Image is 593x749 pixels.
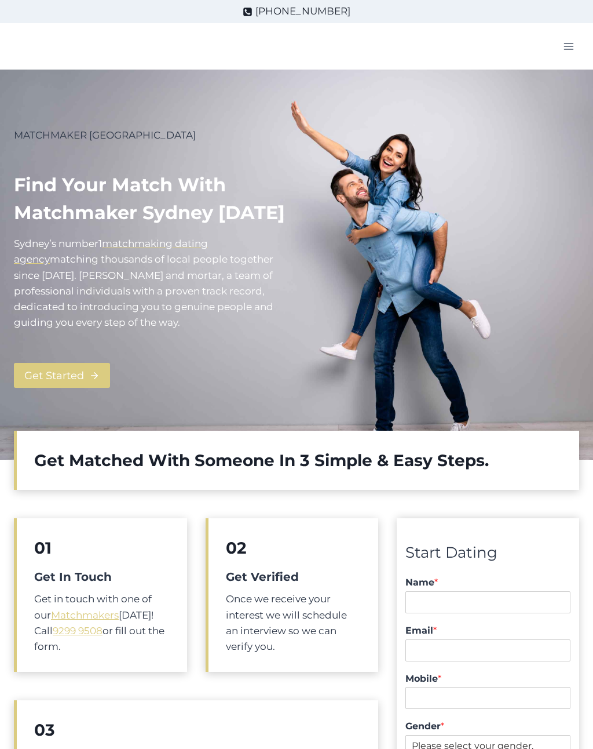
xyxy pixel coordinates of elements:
[34,718,361,742] h2: 03
[558,37,579,55] button: Open menu
[226,536,361,560] h2: 02
[14,171,287,227] h1: Find your match with Matchmaker Sydney [DATE]
[53,625,103,637] a: 9299 9508
[14,363,110,388] a: Get Started
[50,253,60,265] mark: m
[255,3,350,19] span: [PHONE_NUMBER]
[34,568,170,586] h5: Get In Touch
[405,625,570,637] label: Email
[34,448,562,472] h2: Get Matched With Someone In 3 Simple & Easy Steps.​
[14,128,287,143] p: MATCHMAKER [GEOGRAPHIC_DATA]
[405,721,570,733] label: Gender
[34,591,170,655] p: Get in touch with one of our [DATE]! Call or fill out the form.
[14,236,287,330] p: Sydney’s number atching thousands of local people together since [DATE]. [PERSON_NAME] and mortar...
[226,568,361,586] h5: Get Verified
[226,591,361,655] p: Once we receive your interest we will schedule an interview so we can verify you.
[405,541,570,565] div: Start Dating
[51,609,119,621] a: Matchmakers
[405,577,570,589] label: Name
[405,687,570,709] input: Mobile
[98,238,102,249] mark: 1
[243,3,350,19] a: [PHONE_NUMBER]
[14,238,208,265] a: matchmaking dating agency
[405,673,570,685] label: Mobile
[34,536,170,560] h2: 01
[24,368,84,384] span: Get Started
